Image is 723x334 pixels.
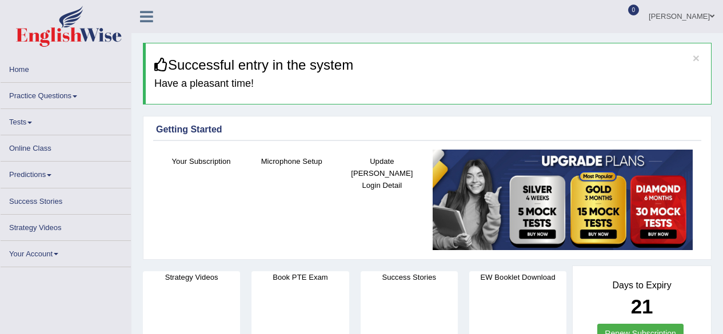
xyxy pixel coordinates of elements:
h4: Days to Expiry [585,280,698,291]
a: Online Class [1,135,131,158]
h4: Microphone Setup [252,155,331,167]
a: Your Account [1,241,131,263]
h4: Your Subscription [162,155,241,167]
a: Practice Questions [1,83,131,105]
span: 0 [628,5,640,15]
button: × [693,52,700,64]
a: Predictions [1,162,131,184]
h3: Successful entry in the system [154,58,702,73]
a: Tests [1,109,131,131]
img: small5.jpg [433,150,693,250]
a: Success Stories [1,188,131,211]
h4: EW Booklet Download [469,271,566,283]
h4: Update [PERSON_NAME] Login Detail [342,155,421,191]
h4: Have a pleasant time! [154,78,702,90]
h4: Success Stories [361,271,458,283]
b: 21 [631,295,653,317]
a: Home [1,57,131,79]
a: Strategy Videos [1,215,131,237]
h4: Book PTE Exam [251,271,349,283]
h4: Strategy Videos [143,271,240,283]
div: Getting Started [156,123,698,136]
